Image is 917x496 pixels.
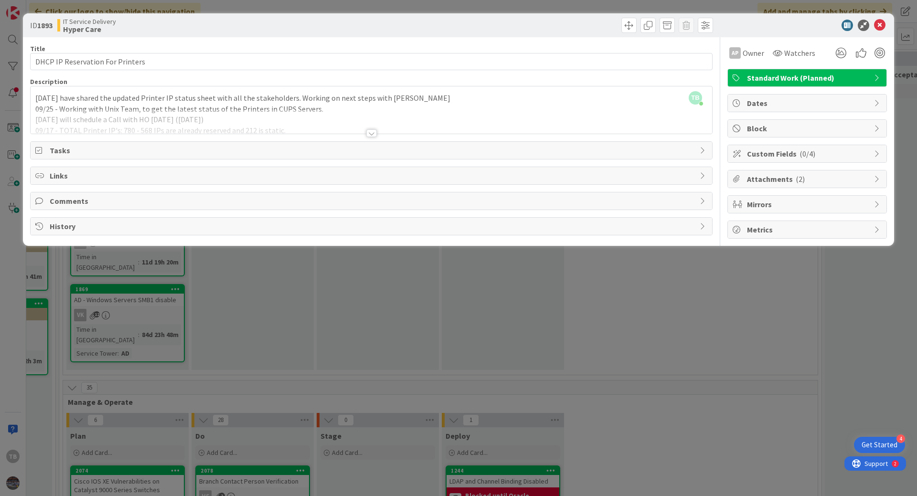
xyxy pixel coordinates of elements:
[50,145,695,156] span: Tasks
[50,221,695,232] span: History
[689,91,702,105] span: TB
[747,148,869,159] span: Custom Fields
[896,434,905,443] div: 4
[20,1,43,13] span: Support
[30,44,45,53] label: Title
[30,20,53,31] span: ID
[35,93,707,104] p: [DATE] have shared the updated Printer IP status sheet with all the stakeholders. Working on next...
[784,47,815,59] span: Watchers
[747,173,869,185] span: Attachments
[743,47,764,59] span: Owner
[63,25,116,33] b: Hyper Care
[50,4,52,11] div: 2
[747,97,869,109] span: Dates
[747,199,869,210] span: Mirrors
[50,170,695,181] span: Links
[796,174,805,184] span: ( 2 )
[862,440,897,450] div: Get Started
[30,77,67,86] span: Description
[30,53,713,70] input: type card name here...
[800,149,815,158] span: ( 0/4 )
[747,123,869,134] span: Block
[35,104,707,115] p: 09/25 - Working with Unix Team, to get the latest status of the Printers in CUPS Servers.
[747,72,869,84] span: Standard Work (Planned)
[747,224,869,235] span: Metrics
[729,47,741,59] div: AP
[50,195,695,207] span: Comments
[37,21,53,30] b: 1893
[854,437,905,453] div: Open Get Started checklist, remaining modules: 4
[63,18,116,25] span: IT Service Delivery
